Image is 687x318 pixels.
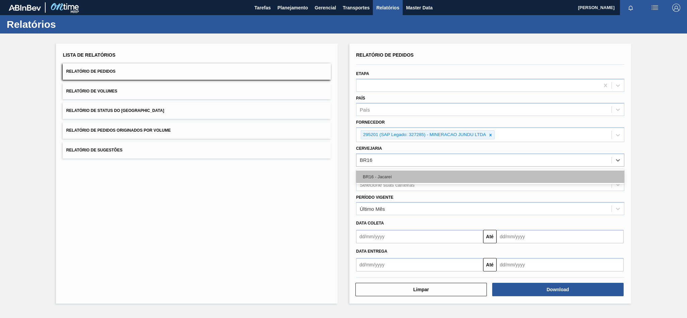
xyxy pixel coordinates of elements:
[63,142,331,158] button: Relatório de Sugestões
[356,221,384,226] span: Data coleta
[356,120,385,125] label: Fornecedor
[356,258,483,271] input: dd/mm/yyyy
[66,108,164,113] span: Relatório de Status do [GEOGRAPHIC_DATA]
[63,63,331,80] button: Relatório de Pedidos
[63,52,115,58] span: Lista de Relatórios
[315,4,336,12] span: Gerencial
[492,283,624,296] button: Download
[356,146,382,151] label: Cervejaria
[406,4,433,12] span: Master Data
[66,89,117,93] span: Relatório de Volumes
[63,122,331,139] button: Relatório de Pedidos Originados por Volume
[343,4,369,12] span: Transportes
[277,4,308,12] span: Planejamento
[620,3,641,12] button: Notificações
[483,258,497,271] button: Até
[66,148,122,152] span: Relatório de Sugestões
[497,230,624,243] input: dd/mm/yyyy
[356,171,624,183] div: BR16 - Jacareí
[672,4,680,12] img: Logout
[356,96,365,101] label: País
[356,52,414,58] span: Relatório de Pedidos
[356,230,483,243] input: dd/mm/yyyy
[355,283,487,296] button: Limpar
[356,71,369,76] label: Etapa
[360,206,385,212] div: Último Mês
[360,107,370,113] div: País
[360,182,414,187] div: Selecione suas carteiras
[376,4,399,12] span: Relatórios
[66,128,171,133] span: Relatório de Pedidos Originados por Volume
[66,69,115,74] span: Relatório de Pedidos
[63,83,331,100] button: Relatório de Volumes
[63,103,331,119] button: Relatório de Status do [GEOGRAPHIC_DATA]
[483,230,497,243] button: Até
[356,249,387,254] span: Data Entrega
[9,5,41,11] img: TNhmsLtSVTkK8tSr43FrP2fwEKptu5GPRR3wAAAABJRU5ErkJggg==
[361,131,487,139] div: 295201 (SAP Legado: 327285) - MINERACAO JUNDU LTDA
[254,4,271,12] span: Tarefas
[651,4,659,12] img: userActions
[7,20,126,28] h1: Relatórios
[497,258,624,271] input: dd/mm/yyyy
[356,195,393,200] label: Período Vigente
